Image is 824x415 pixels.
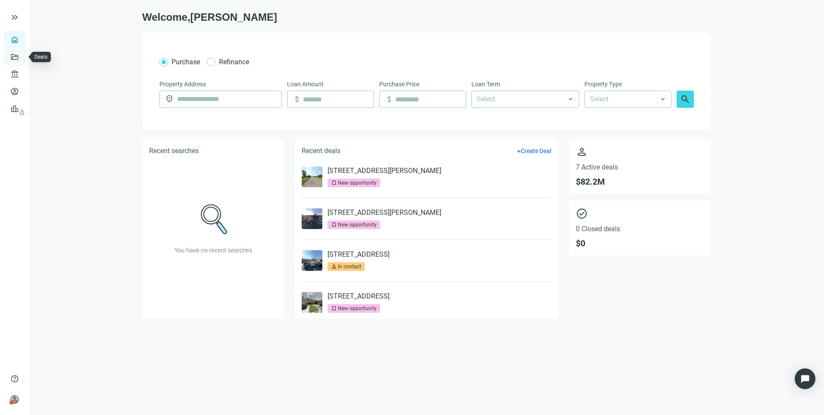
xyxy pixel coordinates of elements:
[10,395,19,404] span: person
[331,180,337,186] span: bookmark
[302,167,322,187] img: deal-photo-0
[328,167,441,175] a: [STREET_ADDRESS][PERSON_NAME]
[338,179,377,187] div: New opportunity
[338,304,377,313] div: New opportunity
[385,95,393,104] span: attach_money
[471,79,500,89] span: Loan Term
[338,262,361,271] div: In contact
[302,208,322,229] img: deal-photo-1
[517,147,552,155] button: +Create Deal
[680,94,690,104] span: search
[576,207,704,220] span: check_circle
[677,91,694,108] button: search
[517,148,521,154] span: +
[293,95,301,104] span: attach_money
[165,94,174,103] span: location_on
[576,163,704,171] span: 7 Active deals
[328,208,441,217] a: [STREET_ADDRESS][PERSON_NAME]
[149,146,199,156] h5: Recent searches
[142,10,711,24] h1: Welcome, [PERSON_NAME]
[576,238,704,248] span: $ 0
[175,247,253,254] span: You have no recent searches
[331,305,337,311] span: bookmark
[328,250,390,259] a: [STREET_ADDRESS]
[338,220,377,229] div: New opportunity
[10,374,19,383] span: help
[9,12,20,22] button: keyboard_double_arrow_right
[159,79,206,89] span: Property Address
[584,79,622,89] span: Property Type
[795,368,815,389] div: Open Intercom Messenger
[302,292,322,313] img: deal-photo-3
[219,58,249,66] span: Refinance
[576,176,704,187] span: $ 82.2M
[287,79,324,89] span: Loan Amount
[576,225,704,233] span: 0 Closed deals
[172,58,200,66] span: Purchase
[331,222,337,228] span: bookmark
[379,79,419,89] span: Purchase Price
[576,146,704,158] span: person
[302,250,322,271] img: deal-photo-2
[331,264,337,270] span: person
[521,148,551,154] span: Create Deal
[328,292,390,301] a: [STREET_ADDRESS]
[302,146,340,156] h5: Recent deals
